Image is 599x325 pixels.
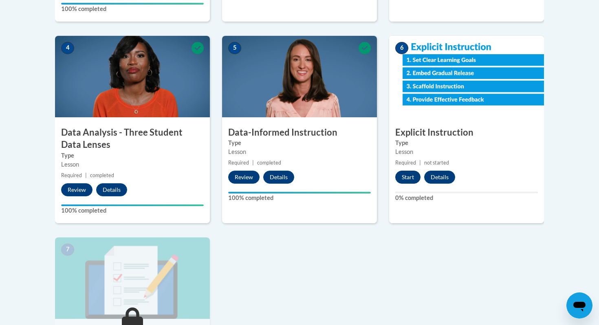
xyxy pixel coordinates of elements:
span: 7 [61,244,74,256]
button: Start [395,171,421,184]
img: Course Image [55,237,210,319]
div: Lesson [395,147,538,156]
label: 100% completed [61,206,204,215]
h3: Explicit Instruction [389,126,544,139]
label: Type [228,138,371,147]
button: Review [61,183,92,196]
label: Type [395,138,538,147]
div: Lesson [228,147,371,156]
span: | [252,160,254,166]
label: Type [61,151,204,160]
button: Details [424,171,455,184]
div: Your progress [61,204,204,206]
span: 4 [61,42,74,54]
button: Details [263,171,294,184]
span: 5 [228,42,241,54]
span: Required [228,160,249,166]
img: Course Image [222,36,377,117]
img: Course Image [55,36,210,117]
h3: Data Analysis - Three Student Data Lenses [55,126,210,152]
div: Lesson [61,160,204,169]
span: | [85,172,87,178]
span: completed [90,172,114,178]
label: 100% completed [61,4,204,13]
div: Your progress [228,192,371,193]
span: | [419,160,421,166]
div: Your progress [61,3,204,4]
span: Required [61,172,82,178]
label: 100% completed [228,193,371,202]
span: completed [257,160,281,166]
span: 6 [395,42,408,54]
span: Required [395,160,416,166]
img: Course Image [389,36,544,117]
label: 0% completed [395,193,538,202]
button: Review [228,171,260,184]
span: not started [424,160,449,166]
iframe: Button to launch messaging window [566,292,592,318]
h3: Data-Informed Instruction [222,126,377,139]
button: Details [96,183,127,196]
